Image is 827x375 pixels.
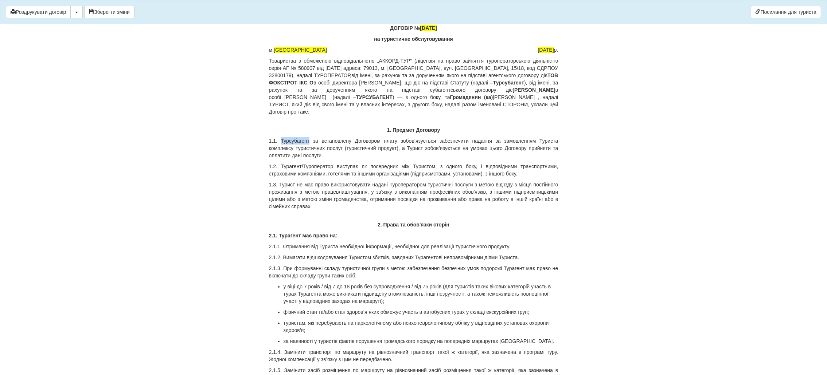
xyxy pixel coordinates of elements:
[538,47,554,53] span: [DATE]
[356,94,392,100] b: ТУРСУБАГЕНТ
[374,36,453,42] strong: на туристичне обслуговування
[269,57,558,115] p: Товариства з обмеженою відповідальністю „АККОРД-ТУР” (ліцензія на право зайняття туроператорською...
[269,233,338,238] strong: 2.1. Турагент має право на:
[269,265,558,279] p: 2.1.3. При формуванні складу туристичної групи з метою забезпечення безпечних умов подорожі Тураг...
[751,6,821,18] a: Посилання для туриста
[378,222,449,228] strong: 2. Права та обов'язки сторін
[284,319,558,334] p: туристам, які перебувають на наркологічному або психоневрологічному обліку у відповідних установа...
[269,163,558,177] p: 1.2. Турагент/Туроператор виступає як посередник між Туристом, з одного боку, і відповідними тран...
[284,337,558,345] p: за наявності у туристів фактів порушення громадського порядку на попередніх маршрутах [GEOGRAPHIC...
[538,46,558,54] span: р.
[269,46,327,54] span: м.
[284,308,558,316] p: фізичний стан та/або стан здоров’я яких обмежує участь в автобусних турах у складі екскурсійних г...
[269,243,558,250] p: 2.1.1. Отримання від Туриста необхідної інформації, необхідної для реалізації туристичного продукту.
[269,181,558,210] p: 1.3. Турист не має право використовувати надані Туроператором туристичні послуги з метою від'їзду...
[450,94,493,100] b: Громадянин (ка)
[274,47,327,53] span: [GEOGRAPHIC_DATA]
[269,254,558,261] p: 2.1.2. Вимагати відшкодовування Туристом збитків, завданих Турагентові неправомірними діями Туриста.
[493,80,524,86] b: Турсубагент
[284,283,558,305] p: у віці до 7 років / від 7 до 18 років без супроводження / від 75 років (для туристів таких вікови...
[6,6,71,18] button: Роздрукувати договір
[512,87,555,93] b: [PERSON_NAME]
[390,25,437,31] strong: ДОГОВІР №
[387,127,440,133] strong: 1. Предмет Договору
[269,137,558,159] p: 1.1. Турсубагент за встановлену Договором плату зобов’язується забезпечити надання за замовленням...
[420,25,437,31] span: [DATE]
[84,6,134,18] button: Зберегти зміни
[269,348,558,363] p: 2.1.4. Замінити транспорт по маршруту на рівнозначний транспорт такої ж категорії, яка зазначена ...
